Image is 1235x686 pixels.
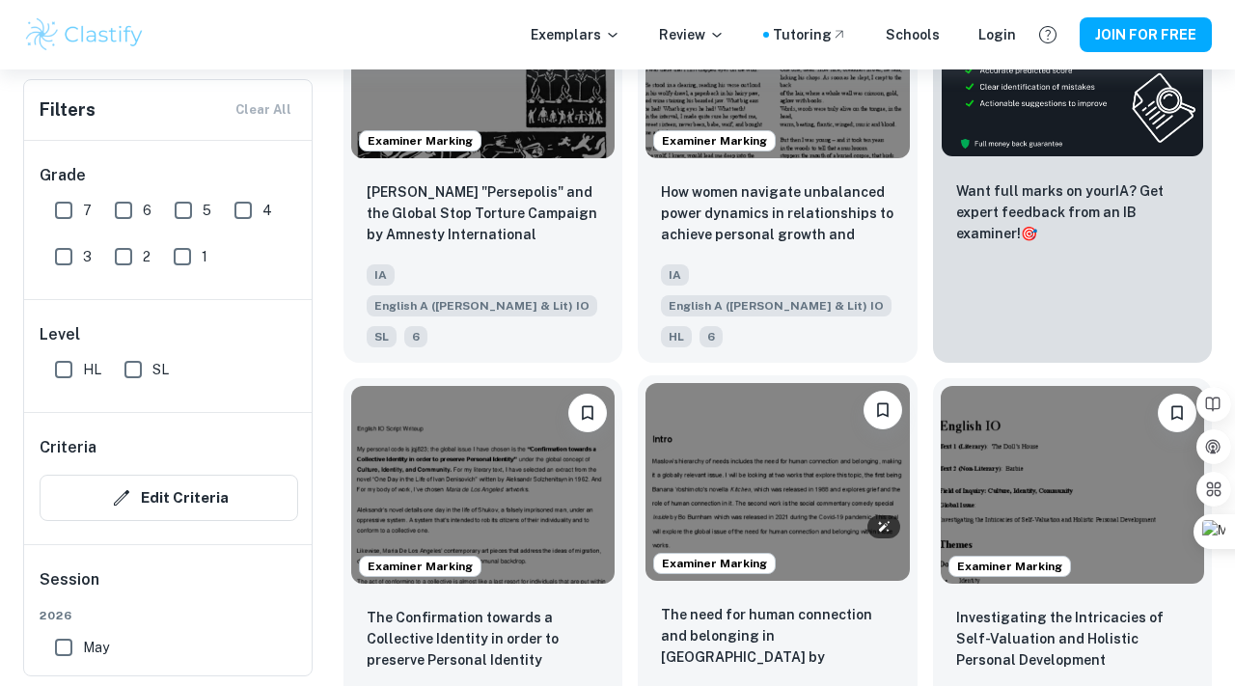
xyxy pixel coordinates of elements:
span: Examiner Marking [360,558,480,575]
h6: Session [40,568,298,607]
p: Marjane Satrapi's "Persepolis" and the Global Stop Torture Campaign by Amnesty International [367,181,599,245]
span: English A ([PERSON_NAME] & Lit) IO [661,295,892,316]
h6: Grade [40,164,298,187]
button: Please log in to bookmark exemplars [1158,394,1196,432]
span: IA [367,264,395,286]
img: English A (Lang & Lit) IO IA example thumbnail: Investigating the Intricacies of Self-Va [941,386,1204,584]
span: SL [152,359,169,380]
p: Investigating the Intricacies of Self-Valuation and Holistic Personal Development [956,607,1189,671]
p: The need for human connection and belonging in Kithcen by Banana Yoshimoto and Inside by Bo Burnham. [661,604,893,670]
span: SL [367,326,397,347]
span: Examiner Marking [654,132,775,150]
span: IA [661,264,689,286]
a: Tutoring [773,24,847,45]
button: Edit Criteria [40,475,298,521]
h6: Level [40,323,298,346]
a: Login [978,24,1016,45]
span: 🎯 [1021,226,1037,241]
span: 1 [202,246,207,267]
span: 5 [203,200,211,221]
span: English A ([PERSON_NAME] & Lit) IO [367,295,597,316]
button: JOIN FOR FREE [1080,17,1212,52]
p: The Confirmation towards a Collective Identity in order to preserve Personal Identity [367,607,599,671]
p: Review [659,24,725,45]
p: Exemplars [531,24,620,45]
span: 6 [700,326,723,347]
button: Please log in to bookmark exemplars [568,394,607,432]
span: 4 [262,200,272,221]
span: 6 [404,326,427,347]
span: 6 [143,200,151,221]
span: Examiner Marking [360,132,480,150]
span: 2 [143,246,151,267]
p: Want full marks on your IA ? Get expert feedback from an IB examiner! [956,180,1189,244]
img: English A (Lang & Lit) IO IA example thumbnail: The Confirmation towards a Collective Id [351,386,615,584]
img: English A (Lang & Lit) IO IA example thumbnail: The need for human connection and belong [645,383,909,581]
h6: Criteria [40,436,96,459]
p: How women navigate unbalanced power dynamics in relationships to achieve personal growth and empo... [661,181,893,247]
span: Examiner Marking [654,555,775,572]
span: Examiner Marking [949,558,1070,575]
img: Clastify logo [23,15,146,54]
span: 7 [83,200,92,221]
span: HL [83,359,101,380]
a: Schools [886,24,940,45]
span: May [83,637,109,658]
h6: Filters [40,96,96,123]
span: 2026 [40,607,298,624]
span: 3 [83,246,92,267]
span: HL [661,326,692,347]
button: Help and Feedback [1031,18,1064,51]
button: Please log in to bookmark exemplars [864,391,902,429]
